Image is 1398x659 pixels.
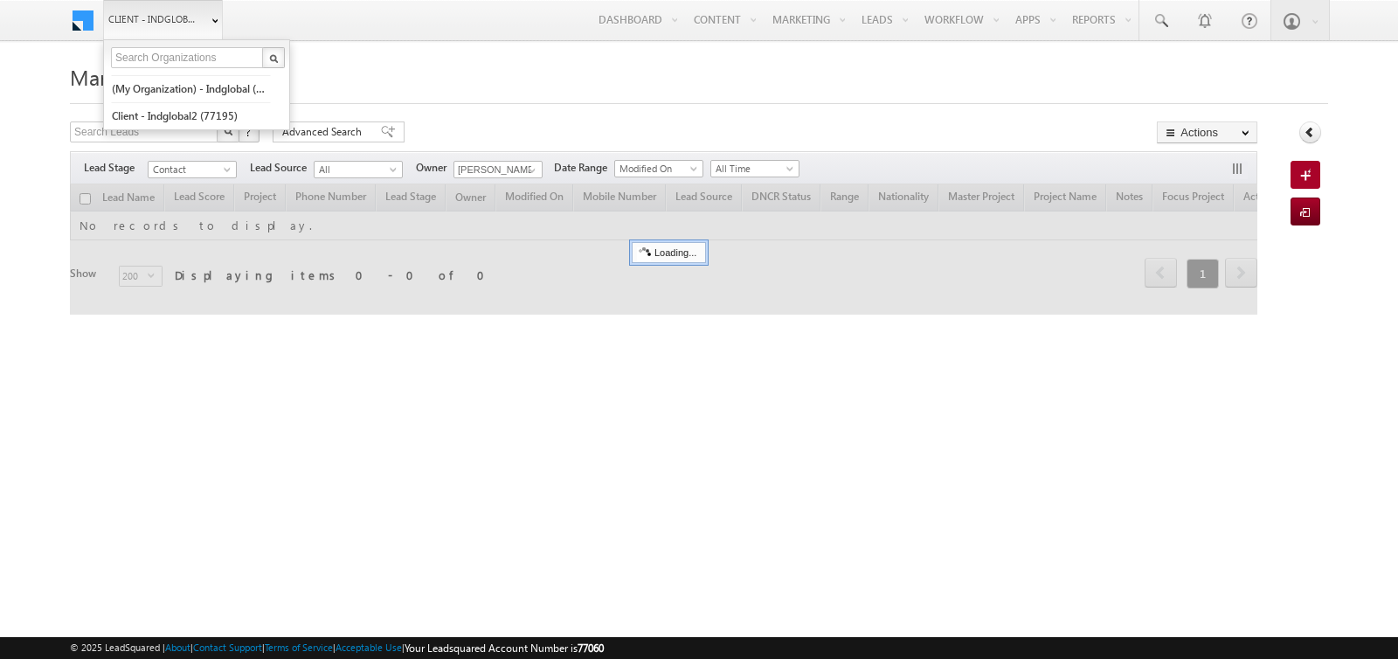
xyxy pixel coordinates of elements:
[615,161,698,177] span: Modified On
[148,161,237,178] a: Contact
[149,162,232,177] span: Contact
[554,160,614,176] span: Date Range
[416,160,453,176] span: Owner
[265,642,333,653] a: Terms of Service
[165,642,190,653] a: About
[84,160,148,176] span: Lead Stage
[108,10,200,28] span: Client - indglobal1 (77060)
[405,642,604,655] span: Your Leadsquared Account Number is
[282,124,367,140] span: Advanced Search
[193,642,262,653] a: Contact Support
[578,642,604,655] span: 77060
[710,160,799,177] a: All Time
[314,161,403,178] a: All
[111,47,265,68] input: Search Organizations
[1157,121,1257,143] button: Actions
[711,161,794,177] span: All Time
[269,54,278,63] img: Search
[336,642,402,653] a: Acceptable Use
[70,63,204,91] span: Manage Leads
[70,640,604,656] span: © 2025 LeadSquared | | | | |
[111,75,271,102] a: (My Organization) - indglobal (48060)
[453,161,543,178] input: Type to Search
[614,160,703,177] a: Modified On
[315,162,398,177] span: All
[111,102,271,129] a: Client - indglobal2 (77195)
[239,121,260,142] button: ?
[519,162,541,179] a: Show All Items
[632,242,706,263] div: Loading...
[250,160,314,176] span: Lead Source
[224,127,232,135] img: Search
[246,124,253,139] span: ?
